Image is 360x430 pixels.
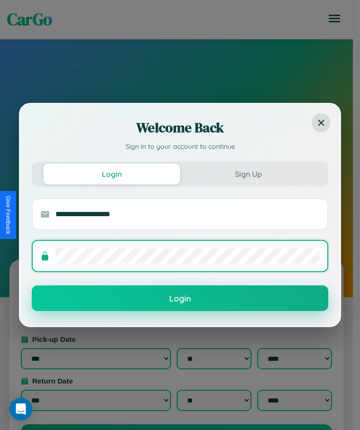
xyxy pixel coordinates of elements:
div: Open Intercom Messenger [9,398,32,421]
div: Give Feedback [5,196,11,234]
h2: Welcome Back [32,118,328,137]
button: Login [32,285,328,311]
p: Sign in to your account to continue [32,142,328,152]
button: Login [44,164,180,184]
button: Sign Up [180,164,316,184]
